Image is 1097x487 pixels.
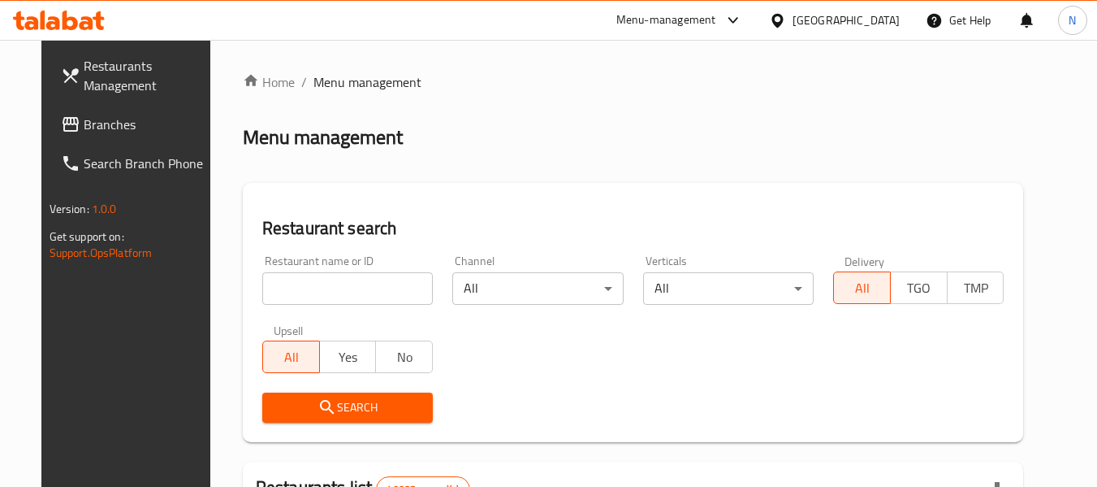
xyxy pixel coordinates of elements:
[301,72,307,92] li: /
[947,272,1004,304] button: TMP
[50,242,153,263] a: Support.OpsPlatform
[84,56,212,95] span: Restaurants Management
[243,72,295,92] a: Home
[897,276,941,300] span: TGO
[262,393,433,423] button: Search
[319,341,377,373] button: Yes
[616,11,716,30] div: Menu-management
[243,124,403,150] h2: Menu management
[954,276,998,300] span: TMP
[890,272,948,304] button: TGO
[262,341,320,373] button: All
[375,341,433,373] button: No
[274,324,304,336] label: Upsell
[326,346,370,369] span: Yes
[50,198,89,220] span: Version:
[84,115,212,134] span: Branches
[270,346,313,369] span: All
[313,72,421,92] span: Menu management
[844,255,885,267] label: Delivery
[643,272,814,305] div: All
[262,272,433,305] input: Search for restaurant name or ID..
[243,72,1024,92] nav: breadcrumb
[48,105,225,144] a: Branches
[262,216,1004,241] h2: Restaurant search
[48,144,225,183] a: Search Branch Phone
[452,272,623,305] div: All
[275,398,420,418] span: Search
[382,346,426,369] span: No
[1069,11,1076,29] span: N
[840,276,884,300] span: All
[92,198,117,220] span: 1.0.0
[793,11,900,29] div: [GEOGRAPHIC_DATA]
[84,154,212,173] span: Search Branch Phone
[48,46,225,105] a: Restaurants Management
[833,272,891,304] button: All
[50,226,124,247] span: Get support on:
